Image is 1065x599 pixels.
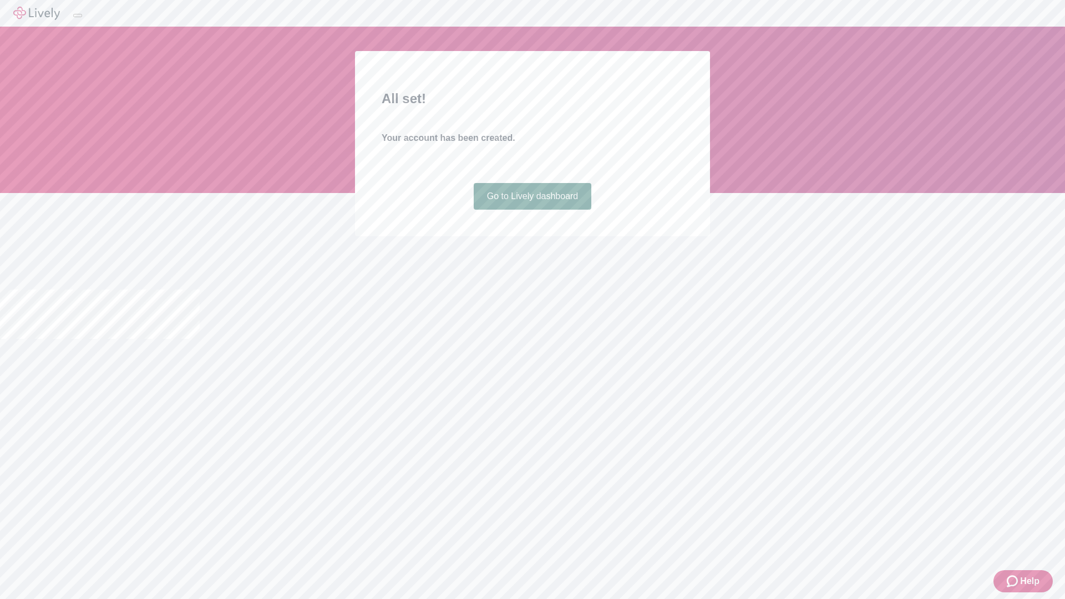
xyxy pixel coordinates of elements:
[382,89,683,109] h2: All set!
[993,570,1053,592] button: Zendesk support iconHelp
[474,183,592,210] a: Go to Lively dashboard
[73,14,82,17] button: Log out
[13,7,60,20] img: Lively
[1020,575,1039,588] span: Help
[382,131,683,145] h4: Your account has been created.
[1007,575,1020,588] svg: Zendesk support icon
